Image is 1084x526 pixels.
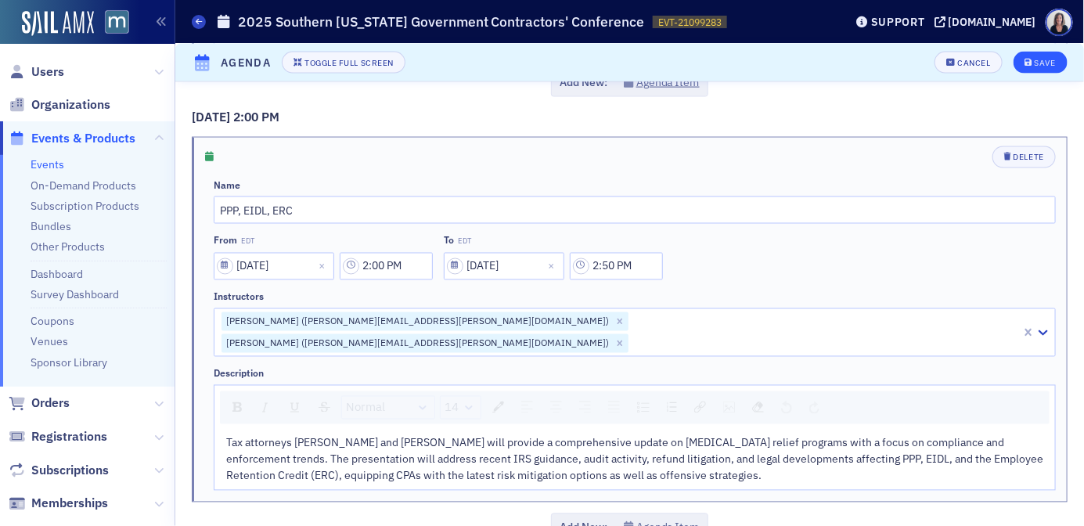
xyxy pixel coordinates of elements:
span: Organizations [31,96,110,113]
div: Strikethrough [313,397,336,418]
div: Underline [283,397,307,419]
input: 00:00 AM [340,253,433,280]
span: Normal [346,399,385,417]
a: Survey Dashboard [31,287,119,301]
div: rdw-block-control [339,396,438,420]
div: rdw-editor [226,435,1044,485]
span: [DATE] [192,109,233,124]
a: Bundles [31,219,71,233]
div: Italic [254,397,277,419]
div: Cancel [958,59,991,67]
img: SailAMX [22,11,94,36]
div: rdw-textalign-control [513,396,628,420]
div: Image [718,397,740,419]
a: View Homepage [94,10,129,37]
button: Delete [992,146,1056,168]
a: Registrations [9,428,107,445]
h1: 2025 Southern [US_STATE] Government Contractors' Conference [238,13,645,31]
div: rdw-image-control [715,396,744,420]
a: Orders [9,394,70,412]
button: Close [313,253,334,280]
div: To [444,235,454,247]
div: Link [689,397,711,419]
div: rdw-history-control [772,396,828,420]
div: Ordered [661,397,682,418]
div: Save [1035,59,1056,67]
span: Profile [1046,9,1073,36]
a: Font Size [441,397,481,419]
div: rdw-wrapper [214,385,1056,491]
div: rdw-dropdown [440,396,481,420]
div: Justify [603,397,625,419]
div: Description [214,368,264,380]
a: Organizations [9,96,110,113]
div: Redo [804,397,825,419]
button: Toggle Full Screen [282,52,405,74]
a: Events & Products [9,130,135,147]
a: Other Products [31,240,105,254]
a: On-Demand Products [31,178,136,193]
span: Tax attorneys [PERSON_NAME] and [PERSON_NAME] will provide a comprehensive update on [MEDICAL_DAT... [226,436,1046,483]
div: From [214,235,237,247]
div: Instructors [214,291,264,303]
a: Events [31,157,64,171]
div: Bold [227,397,247,418]
span: Registrations [31,428,107,445]
button: Agenda Item [624,74,700,91]
div: Left [516,397,538,419]
div: Toggle Full Screen [304,59,393,67]
div: rdw-color-picker [484,396,513,420]
div: rdw-font-size-control [438,396,484,420]
div: rdw-link-control [686,396,715,420]
span: EDT [458,237,471,247]
span: Subscriptions [31,462,109,479]
a: Dashboard [31,267,83,281]
div: Remove Peter Haukebo (peter.haukebo@frosttaxlaw.com) [611,334,628,353]
button: Close [543,253,564,280]
span: 2:00 PM [233,109,279,124]
div: Center [545,397,567,419]
div: rdw-toolbar [220,391,1050,424]
div: rdw-dropdown [341,396,435,420]
a: Block Type [342,397,434,419]
div: Delete [1014,153,1044,161]
div: [PERSON_NAME] ([PERSON_NAME][EMAIL_ADDRESS][PERSON_NAME][DOMAIN_NAME]) [221,312,611,331]
span: Memberships [31,495,108,512]
div: rdw-remove-control [744,396,772,420]
span: Orders [31,394,70,412]
div: Name [214,179,240,191]
a: Venues [31,334,68,348]
div: Unordered [632,397,655,419]
div: rdw-inline-control [224,396,339,420]
input: MM/DD/YYYY [214,253,334,280]
div: Right [574,397,596,419]
span: EVT-21099283 [658,16,722,29]
a: Subscription Products [31,199,139,213]
div: Remove [747,397,769,419]
span: 14 [445,399,459,417]
a: Users [9,63,64,81]
span: EDT [241,237,254,247]
button: Cancel [935,52,1002,74]
div: [PERSON_NAME] ([PERSON_NAME][EMAIL_ADDRESS][PERSON_NAME][DOMAIN_NAME]) [221,334,611,353]
span: Add New: [560,74,607,91]
div: Undo [776,397,798,419]
a: Coupons [31,314,74,328]
a: Sponsor Library [31,355,107,369]
input: MM/DD/YYYY [444,253,564,280]
a: Subscriptions [9,462,109,479]
button: Save [1014,52,1068,74]
div: [DOMAIN_NAME] [949,15,1036,29]
input: 00:00 AM [570,253,663,280]
div: rdw-list-control [628,396,686,420]
img: SailAMX [105,10,129,34]
button: [DOMAIN_NAME] [935,16,1042,27]
h4: Agenda [221,55,271,71]
a: Memberships [9,495,108,512]
span: Events & Products [31,130,135,147]
div: Remove Rebecca Sheppard (rebecca.sheppard@frosttaxlaw.com) [611,312,628,331]
span: Users [31,63,64,81]
div: Support [871,15,925,29]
